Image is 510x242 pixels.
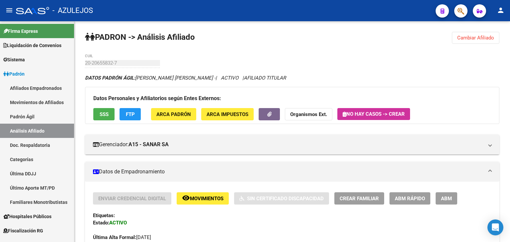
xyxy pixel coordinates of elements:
[151,108,196,120] button: ARCA Padrón
[177,192,229,205] button: Movimientos
[100,111,109,117] span: SSS
[3,227,43,234] span: Fiscalización RG
[93,141,483,148] mat-panel-title: Gerenciador:
[290,111,327,117] strong: Organismos Ext.
[389,192,430,205] button: ABM Rápido
[98,196,166,202] span: Enviar Credencial Digital
[156,111,191,117] span: ARCA Padrón
[207,111,248,117] span: ARCA Impuestos
[3,28,38,35] span: Firma Express
[3,42,61,49] span: Liquidación de Convenios
[85,162,499,182] mat-expansion-panel-header: Datos de Empadronamiento
[93,234,136,240] strong: Última Alta Formal:
[285,108,332,120] button: Organismos Ext.
[93,108,115,120] button: SSS
[457,35,494,41] span: Cambiar Afiliado
[190,196,223,202] span: Movimientos
[334,192,384,205] button: Crear Familiar
[395,196,425,202] span: ABM Rápido
[85,32,195,42] strong: PADRON -> Análisis Afiliado
[337,108,410,120] button: No hay casos -> Crear
[93,212,115,218] strong: Etiquetas:
[5,6,13,14] mat-icon: menu
[85,75,135,81] strong: DATOS PADRÓN ÁGIL:
[247,196,324,202] span: Sin Certificado Discapacidad
[128,141,169,148] strong: A15 - SANAR SA
[3,213,51,220] span: Hospitales Públicos
[85,135,499,154] mat-expansion-panel-header: Gerenciador:A15 - SANAR SA
[487,219,503,235] div: Open Intercom Messenger
[93,192,171,205] button: Enviar Credencial Digital
[340,196,379,202] span: Crear Familiar
[109,220,127,226] strong: ACTIVO
[120,108,141,120] button: FTP
[244,75,286,81] span: AFILIADO TITULAR
[93,94,491,103] h3: Datos Personales y Afiliatorios según Entes Externos:
[234,192,329,205] button: Sin Certificado Discapacidad
[452,32,499,44] button: Cambiar Afiliado
[85,75,286,81] i: | ACTIVO |
[93,234,151,240] span: [DATE]
[126,111,135,117] span: FTP
[52,3,93,18] span: - AZULEJOS
[343,111,405,117] span: No hay casos -> Crear
[93,220,109,226] strong: Estado:
[441,196,452,202] span: ABM
[436,192,457,205] button: ABM
[497,6,505,14] mat-icon: person
[3,56,25,63] span: Sistema
[182,194,190,202] mat-icon: remove_red_eye
[3,70,25,78] span: Padrón
[201,108,254,120] button: ARCA Impuestos
[93,168,483,175] mat-panel-title: Datos de Empadronamiento
[85,75,215,81] span: [PERSON_NAME] [PERSON_NAME] -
